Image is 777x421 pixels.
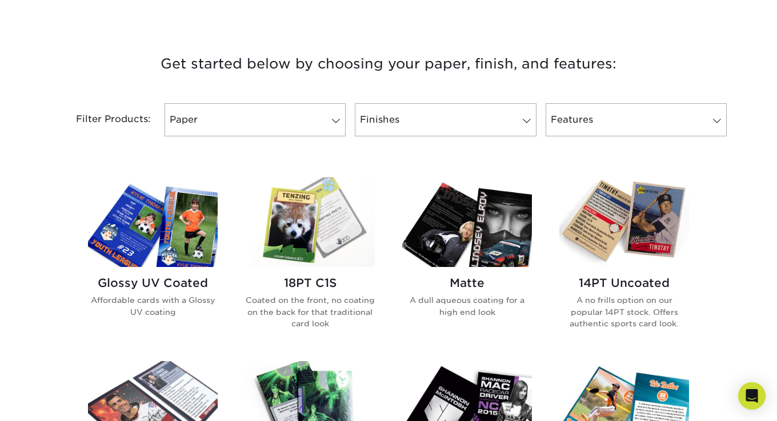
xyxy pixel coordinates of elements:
[559,276,689,290] h2: 14PT Uncoated
[402,276,532,290] h2: Matte
[88,276,218,290] h2: Glossy UV Coated
[738,382,766,410] div: Open Intercom Messenger
[559,294,689,329] p: A no frills option on our popular 14PT stock. Offers authentic sports card look.
[88,177,218,267] img: Glossy UV Coated Trading Cards
[88,294,218,318] p: Affordable cards with a Glossy UV coating
[559,177,689,347] a: 14PT Uncoated Trading Cards 14PT Uncoated A no frills option on our popular 14PT stock. Offers au...
[245,177,375,267] img: 18PT C1S Trading Cards
[546,103,727,136] a: Features
[88,177,218,347] a: Glossy UV Coated Trading Cards Glossy UV Coated Affordable cards with a Glossy UV coating
[54,38,723,90] h3: Get started below by choosing your paper, finish, and features:
[402,177,532,267] img: Matte Trading Cards
[245,177,375,347] a: 18PT C1S Trading Cards 18PT C1S Coated on the front, no coating on the back for that traditional ...
[165,103,346,136] a: Paper
[355,103,536,136] a: Finishes
[46,103,160,136] div: Filter Products:
[245,276,375,290] h2: 18PT C1S
[402,177,532,347] a: Matte Trading Cards Matte A dull aqueous coating for a high end look
[402,294,532,318] p: A dull aqueous coating for a high end look
[559,177,689,267] img: 14PT Uncoated Trading Cards
[245,294,375,329] p: Coated on the front, no coating on the back for that traditional card look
